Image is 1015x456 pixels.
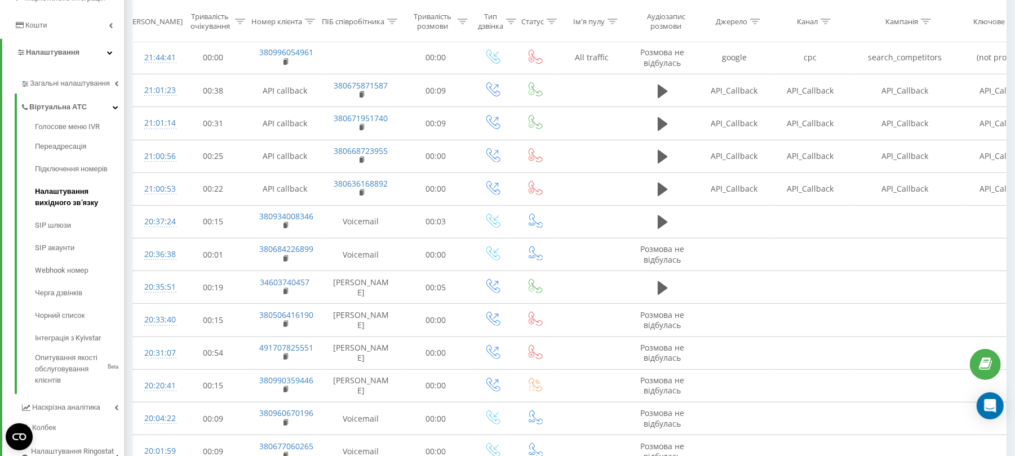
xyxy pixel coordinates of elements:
[178,107,249,140] td: 00:31
[334,145,388,156] a: 380668723955
[322,337,401,369] td: [PERSON_NAME]
[144,112,167,134] div: 21:01:14
[178,205,249,238] td: 00:15
[126,16,183,26] div: [PERSON_NAME]
[26,48,79,56] span: Налаштування
[6,423,33,450] button: Open CMP widget
[401,369,471,402] td: 00:00
[144,276,167,298] div: 20:35:51
[35,349,124,386] a: Опитування якості обслуговування клієнтівBeta
[35,163,108,175] span: Підключення номерів
[401,74,471,107] td: 00:09
[260,342,314,353] a: 491707825551
[260,375,314,386] a: 380990359446
[20,94,124,117] a: Віртуальна АТС
[29,101,87,113] span: Віртуальна АТС
[35,327,124,349] a: Інтеграція з Kyivstar
[35,282,124,304] a: Черга дзвінків
[478,12,503,31] div: Тип дзвінка
[641,47,685,68] span: Розмова не відбулась
[178,369,249,402] td: 00:15
[144,309,167,331] div: 20:33:40
[401,107,471,140] td: 00:09
[322,271,401,304] td: [PERSON_NAME]
[641,244,685,264] span: Розмова не відбулась
[35,352,105,386] span: Опитування якості обслуговування клієнтів
[849,74,961,107] td: API_Callback
[260,309,314,320] a: 380506416190
[144,47,167,69] div: 21:44:41
[260,277,310,287] a: 34603740457
[25,21,47,29] span: Кошти
[35,237,124,259] a: SIP акаунти
[260,408,314,418] a: 380960670196
[144,79,167,101] div: 21:01:23
[20,70,124,94] a: Загальні налаштування
[260,441,314,451] a: 380677060265
[697,41,773,74] td: google
[30,78,110,89] span: Загальні налаштування
[322,402,401,435] td: Voicemail
[697,172,773,205] td: API_Callback
[697,107,773,140] td: API_Callback
[322,369,401,402] td: [PERSON_NAME]
[144,342,167,364] div: 20:31:07
[849,140,961,172] td: API_Callback
[144,375,167,397] div: 20:20:41
[716,16,747,26] div: Джерело
[20,394,124,418] a: Наскрізна аналітика
[401,402,471,435] td: 00:00
[188,12,232,31] div: Тривалість очікування
[35,135,124,158] a: Переадресація
[35,333,101,344] span: Інтеграція з Kyivstar
[260,211,314,222] a: 380934008346
[251,16,302,26] div: Номер клієнта
[249,107,322,140] td: API callback
[178,172,249,205] td: 00:22
[641,309,685,330] span: Розмова не відбулась
[35,242,74,254] span: SIP акаунти
[977,392,1004,419] div: Open Intercom Messenger
[773,107,849,140] td: API_Callback
[885,16,918,26] div: Кампанія
[32,422,56,433] span: Колбек
[35,287,82,299] span: Черга дзвінків
[401,337,471,369] td: 00:00
[249,140,322,172] td: API callback
[334,178,388,189] a: 380636168892
[401,41,471,74] td: 00:00
[410,12,455,31] div: Тривалість розмови
[178,41,249,74] td: 00:00
[178,140,249,172] td: 00:25
[322,205,401,238] td: Voicemail
[401,238,471,271] td: 00:00
[322,304,401,337] td: [PERSON_NAME]
[35,304,124,327] a: Чорний список
[260,47,314,57] a: 380996054961
[35,310,85,321] span: Чорний список
[35,158,124,180] a: Підключення номерів
[35,220,71,231] span: SIP шлюзи
[144,178,167,200] div: 21:00:53
[178,402,249,435] td: 00:09
[573,16,605,26] div: Ім'я пулу
[521,16,544,26] div: Статус
[35,121,124,135] a: Голосове меню IVR
[401,271,471,304] td: 00:05
[849,107,961,140] td: API_Callback
[32,402,100,413] span: Наскрізна аналітика
[639,12,693,31] div: Аудіозапис розмови
[35,259,124,282] a: Webhook номер
[322,238,401,271] td: Voicemail
[334,80,388,91] a: 380675871587
[773,172,849,205] td: API_Callback
[35,265,88,276] span: Webhook номер
[697,140,773,172] td: API_Callback
[401,205,471,238] td: 00:03
[144,244,167,265] div: 20:36:38
[641,342,685,363] span: Розмова не відбулась
[35,121,100,132] span: Голосове меню IVR
[144,145,167,167] div: 21:00:56
[20,418,124,438] a: Колбек
[178,337,249,369] td: 00:54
